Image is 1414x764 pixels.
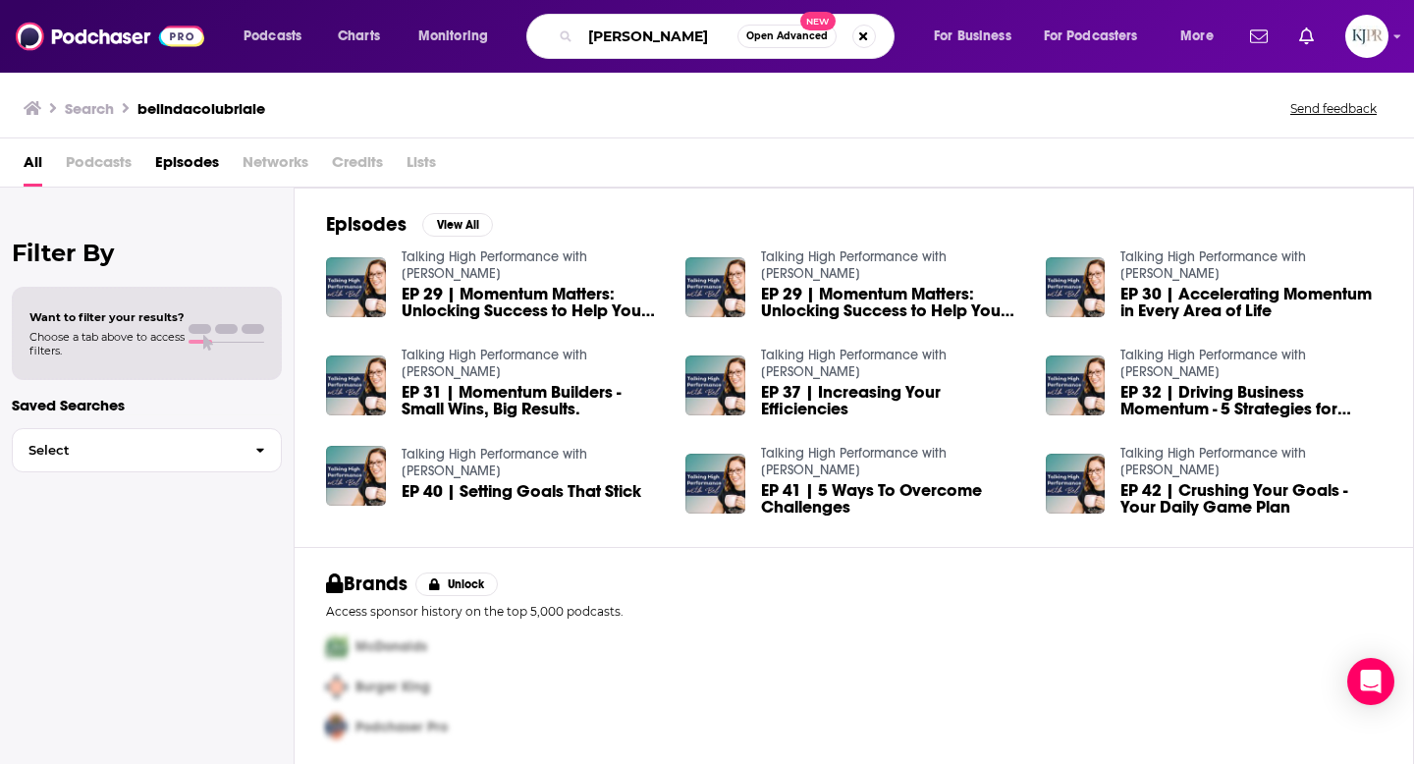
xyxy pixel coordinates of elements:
[1120,445,1306,478] a: Talking High Performance with Bel
[1242,20,1276,53] a: Show notifications dropdown
[402,248,587,282] a: Talking High Performance with Bel
[1120,286,1382,319] a: EP 30 | Accelerating Momentum in Every Area of Life
[326,604,1382,619] p: Access sponsor history on the top 5,000 podcasts.
[16,18,204,55] img: Podchaser - Follow, Share and Rate Podcasts
[402,483,641,500] a: EP 40 | Setting Goals That Stick
[326,212,407,237] h2: Episodes
[761,347,947,380] a: Talking High Performance with Bel
[407,146,436,187] span: Lists
[155,146,219,187] a: Episodes
[402,347,587,380] a: Talking High Performance with Bel
[338,23,380,50] span: Charts
[1120,384,1382,417] a: EP 32 | Driving Business Momentum - 5 Strategies for Thriving in Business
[415,573,499,596] button: Unlock
[355,679,430,695] span: Burger King
[761,248,947,282] a: Talking High Performance with Bel
[737,25,837,48] button: Open AdvancedNew
[1120,248,1306,282] a: Talking High Performance with Bel
[761,482,1022,516] a: EP 41 | 5 Ways To Overcome Challenges
[326,257,386,317] img: EP 29 | Momentum Matters: Unlocking Success to Help You Thrive
[326,212,493,237] a: EpisodesView All
[12,396,282,414] p: Saved Searches
[402,286,663,319] a: EP 29 | Momentum Matters: Unlocking Success to Help You Thrive
[326,572,408,596] h2: Brands
[402,384,663,417] a: EP 31 | Momentum Builders - Small Wins, Big Results.
[746,31,828,41] span: Open Advanced
[326,355,386,415] img: EP 31 | Momentum Builders - Small Wins, Big Results.
[1345,15,1388,58] button: Show profile menu
[332,146,383,187] span: Credits
[800,12,836,30] span: New
[1031,21,1167,52] button: open menu
[1167,21,1238,52] button: open menu
[405,21,514,52] button: open menu
[1120,482,1382,516] a: EP 42 | Crushing Your Goals - Your Daily Game Plan
[1120,347,1306,380] a: Talking High Performance with Bel
[137,99,265,118] h3: belindacolubriale
[1345,15,1388,58] span: Logged in as KJPRpodcast
[243,146,308,187] span: Networks
[761,445,947,478] a: Talking High Performance with Bel
[318,627,355,667] img: First Pro Logo
[422,213,493,237] button: View All
[12,428,282,472] button: Select
[326,446,386,506] img: EP 40 | Setting Goals That Stick
[66,146,132,187] span: Podcasts
[24,146,42,187] a: All
[65,99,114,118] h3: Search
[402,446,587,479] a: Talking High Performance with Bel
[355,719,448,736] span: Podchaser Pro
[355,638,427,655] span: McDonalds
[1046,257,1106,317] img: EP 30 | Accelerating Momentum in Every Area of Life
[1291,20,1322,53] a: Show notifications dropdown
[685,257,745,317] img: EP 29 | Momentum Matters: Unlocking Success to Help You Thrive
[325,21,392,52] a: Charts
[13,444,240,457] span: Select
[545,14,913,59] div: Search podcasts, credits, & more...
[934,23,1011,50] span: For Business
[230,21,327,52] button: open menu
[920,21,1036,52] button: open menu
[685,355,745,415] img: EP 37 | Increasing Your Efficiencies
[29,330,185,357] span: Choose a tab above to access filters.
[318,667,355,707] img: Second Pro Logo
[318,707,355,747] img: Third Pro Logo
[761,286,1022,319] a: EP 29 | Momentum Matters: Unlocking Success to Help You Thrive
[1347,658,1394,705] div: Open Intercom Messenger
[29,310,185,324] span: Want to filter your results?
[1180,23,1214,50] span: More
[1046,454,1106,514] img: EP 42 | Crushing Your Goals - Your Daily Game Plan
[1345,15,1388,58] img: User Profile
[1284,100,1383,117] button: Send feedback
[12,239,282,267] h2: Filter By
[580,21,737,52] input: Search podcasts, credits, & more...
[1046,355,1106,415] img: EP 32 | Driving Business Momentum - 5 Strategies for Thriving in Business
[418,23,488,50] span: Monitoring
[1044,23,1138,50] span: For Podcasters
[244,23,301,50] span: Podcasts
[685,454,745,514] img: EP 41 | 5 Ways To Overcome Challenges
[761,384,1022,417] a: EP 37 | Increasing Your Efficiencies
